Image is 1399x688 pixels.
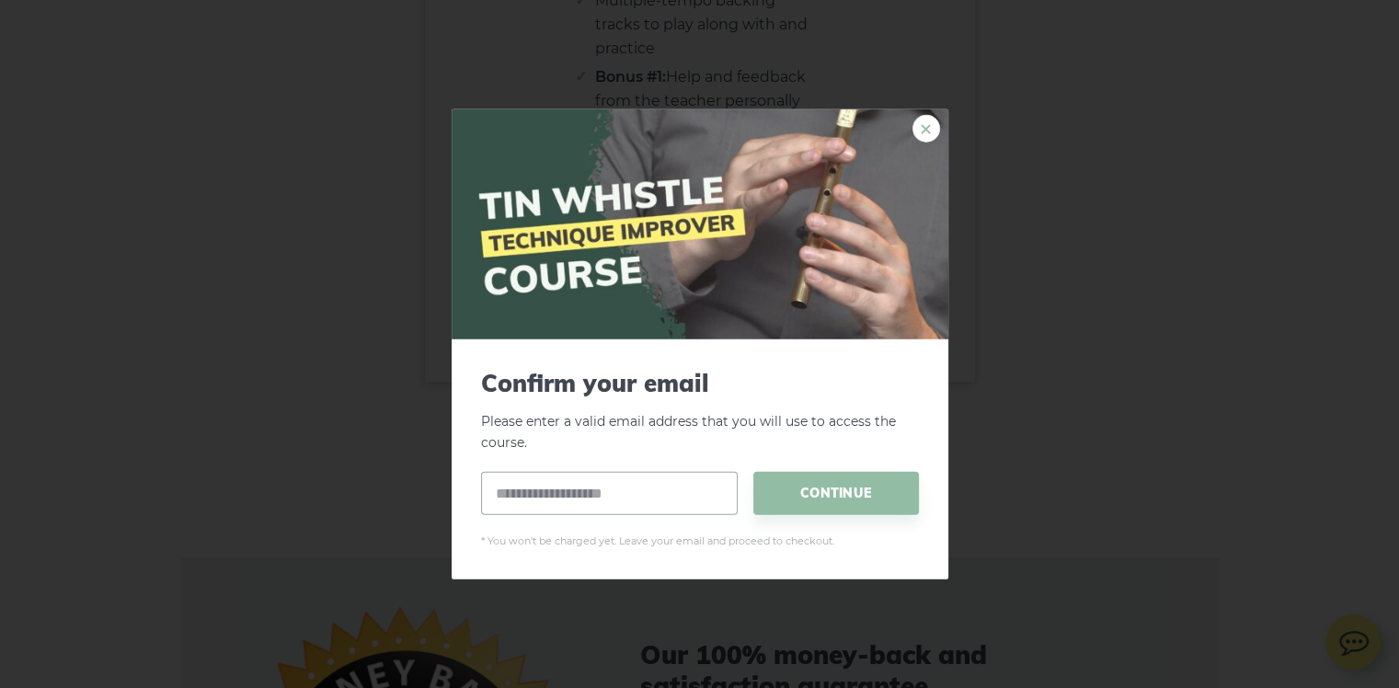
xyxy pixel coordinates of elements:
[481,533,919,549] span: * You won't be charged yet. Leave your email and proceed to checkout.
[452,109,948,339] img: Tin Whistle Improver Course
[481,369,919,453] p: Please enter a valid email address that you will use to access the course.
[753,471,919,514] span: CONTINUE
[912,115,940,143] a: ×
[481,369,919,397] span: Confirm your email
